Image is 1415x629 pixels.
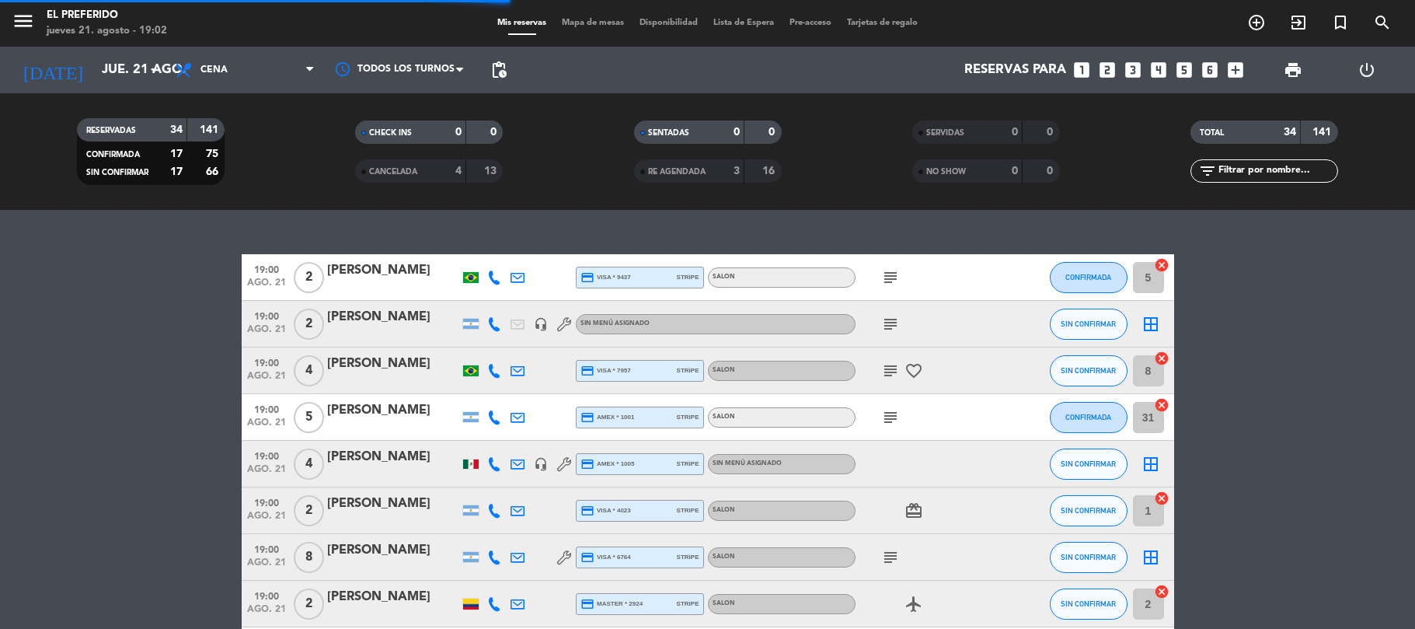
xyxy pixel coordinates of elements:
[1284,61,1302,79] span: print
[839,19,925,27] span: Tarjetas de regalo
[648,129,689,137] span: SENTADAS
[1357,61,1376,79] i: power_settings_new
[1154,351,1169,366] i: cancel
[294,589,324,620] span: 2
[1097,60,1117,80] i: looks_two
[247,464,286,482] span: ago. 21
[247,353,286,371] span: 19:00
[677,365,699,376] span: stripe
[294,449,324,480] span: 4
[1154,397,1169,413] i: cancel
[580,504,594,518] i: credit_card
[47,23,167,39] div: jueves 21. agosto - 19:02
[881,268,900,287] i: subject
[327,260,459,281] div: [PERSON_NAME]
[369,129,412,137] span: CHECK INS
[247,586,286,604] span: 19:00
[490,127,500,138] strong: 0
[12,9,35,38] button: menu
[1141,455,1160,473] i: border_all
[1047,166,1056,176] strong: 0
[713,554,735,560] span: SALON
[1050,262,1127,293] button: CONFIRMADA
[1217,162,1337,180] input: Filtrar por nombre...
[1198,162,1217,180] i: filter_list
[677,599,699,609] span: stripe
[677,459,699,469] span: stripe
[677,505,699,515] span: stripe
[713,507,735,513] span: SALON
[327,354,459,374] div: [PERSON_NAME]
[1061,366,1116,375] span: SIN CONFIRMAR
[206,166,221,177] strong: 66
[580,504,631,518] span: visa * 4023
[1061,460,1116,468] span: SIN CONFIRMAR
[964,63,1066,78] span: Reservas para
[1154,491,1169,506] i: cancel
[1061,553,1116,561] span: SIN CONFIRMAR
[713,600,735,606] span: SALON
[247,260,286,278] span: 19:00
[1331,13,1350,32] i: turned_in_not
[1050,495,1127,526] button: SIN CONFIRMAR
[648,168,706,176] span: RE AGENDADA
[1373,13,1392,32] i: search
[554,19,632,27] span: Mapa de mesas
[1050,449,1127,480] button: SIN CONFIRMAR
[1050,309,1127,340] button: SIN CONFIRMAR
[580,411,594,425] i: credit_card
[1012,127,1018,138] strong: 0
[369,168,417,176] span: CANCELADA
[247,493,286,511] span: 19:00
[534,317,548,331] i: headset_mic
[1065,273,1111,281] span: CONFIRMADA
[1141,315,1160,334] i: border_all
[247,446,286,464] span: 19:00
[1050,355,1127,386] button: SIN CONFIRMAR
[881,362,900,380] i: subject
[86,169,148,176] span: SIN CONFIRMAR
[713,367,735,373] span: SALON
[1050,589,1127,620] button: SIN CONFIRMAR
[86,127,136,135] span: RESERVADAS
[294,402,324,433] span: 5
[1050,542,1127,573] button: SIN CONFIRMAR
[247,371,286,389] span: ago. 21
[1123,60,1143,80] i: looks_3
[580,320,650,327] span: Sin menú asignado
[1141,548,1160,567] i: border_all
[677,412,699,422] span: stripe
[247,324,286,342] span: ago. 21
[580,550,594,564] i: credit_card
[484,166,500,176] strong: 13
[47,8,167,23] div: El Preferido
[294,309,324,340] span: 2
[926,168,966,176] span: NO SHOW
[455,127,462,138] strong: 0
[713,274,735,280] span: SALON
[294,542,324,573] span: 8
[706,19,782,27] span: Lista de Espera
[170,124,183,135] strong: 34
[632,19,706,27] span: Disponibilidad
[247,511,286,529] span: ago. 21
[145,61,163,79] i: arrow_drop_down
[1061,506,1116,515] span: SIN CONFIRMAR
[904,595,923,613] i: airplanemode_active
[1047,127,1056,138] strong: 0
[1200,60,1220,80] i: looks_6
[677,272,699,282] span: stripe
[881,408,900,427] i: subject
[580,550,631,564] span: visa * 6764
[762,166,778,176] strong: 16
[580,364,594,378] i: credit_card
[247,604,286,622] span: ago. 21
[1148,60,1169,80] i: looks_4
[200,65,228,75] span: Cena
[1200,129,1224,137] span: TOTAL
[327,307,459,327] div: [PERSON_NAME]
[1012,166,1018,176] strong: 0
[713,460,782,467] span: Sin menú asignado
[490,61,508,79] span: pending_actions
[247,557,286,575] span: ago. 21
